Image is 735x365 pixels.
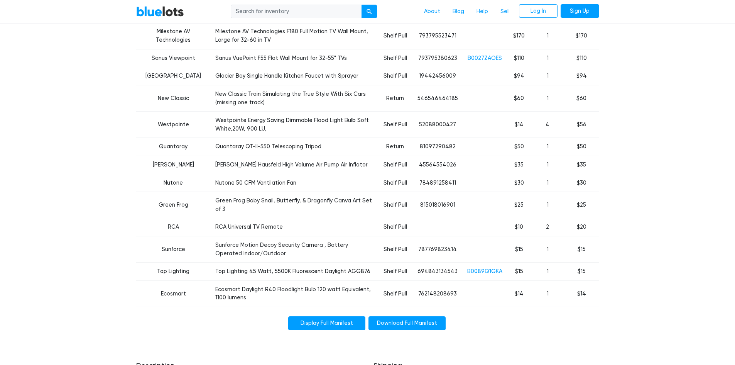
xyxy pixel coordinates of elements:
td: Sanus Viewpoint [136,49,211,67]
td: [GEOGRAPHIC_DATA] [136,67,211,85]
td: Quantaray QT-II-550 Telescoping Tripod [211,138,378,156]
a: About [418,4,446,19]
td: $15 [564,263,599,281]
td: RCA [136,218,211,236]
td: $10 [507,218,531,236]
td: Nutone [136,174,211,192]
td: $30 [507,174,531,192]
td: Sunforce Motion Decoy Security Camera , Battery Operated Indoor/Outdoor [211,236,378,263]
td: Green Frog [136,192,211,218]
td: Shelf Pull [378,67,413,85]
a: Sign Up [561,4,599,18]
td: $15 [507,236,531,263]
td: $170 [507,23,531,49]
td: $110 [507,49,531,67]
td: New Classic [136,85,211,111]
td: Quantaray [136,138,211,156]
td: $15 [507,263,531,281]
td: Milestone AV Technologies F180 Full Motion TV Wall Mount, Large for 32-60 in TV [211,23,378,49]
td: $56 [564,112,599,138]
td: 1 [531,156,564,174]
td: 762148208693 [413,280,463,307]
td: Westpointe [136,112,211,138]
a: Download Full Manifest [368,316,446,330]
td: Top Lighting [136,263,211,281]
td: Green Frog Baby Snail, Butterfly, & Dragonfly Canva Art Set of 3 [211,192,378,218]
a: Help [470,4,494,19]
td: 694843134543 [413,263,463,281]
td: [PERSON_NAME] [136,156,211,174]
td: 19442456009 [413,67,463,85]
td: 793795523471 [413,23,463,49]
td: $170 [564,23,599,49]
td: $30 [564,174,599,192]
td: 1 [531,85,564,111]
td: 793795380623 [413,49,463,67]
td: $25 [564,192,599,218]
td: $110 [564,49,599,67]
td: 52088000427 [413,112,463,138]
td: $94 [507,67,531,85]
td: [PERSON_NAME] Hausfeld High Volume Air Pump Air Inflator [211,156,378,174]
td: Ecosmart Daylight R40 Floodlight Bulb 120 watt Equivalent, 1100 lumens [211,280,378,307]
a: B0027ZAOES [468,55,502,61]
td: $50 [564,138,599,156]
td: $35 [564,156,599,174]
td: 2 [531,218,564,236]
td: Return [378,138,413,156]
td: 45564554026 [413,156,463,174]
td: Milestone AV Technologies [136,23,211,49]
td: $60 [564,85,599,111]
td: 1 [531,263,564,281]
td: 1 [531,23,564,49]
td: $20 [564,218,599,236]
td: 784891258411 [413,174,463,192]
td: $35 [507,156,531,174]
td: Shelf Pull [378,236,413,263]
td: $60 [507,85,531,111]
td: 787769823414 [413,236,463,263]
td: Sunforce [136,236,211,263]
td: Return [378,85,413,111]
td: 81097290482 [413,138,463,156]
td: 1 [531,138,564,156]
td: Shelf Pull [378,280,413,307]
td: $94 [564,67,599,85]
td: 1 [531,280,564,307]
td: Nutone 50 CFM Ventilation Fan [211,174,378,192]
td: Shelf Pull [378,49,413,67]
a: Display Full Manifest [288,316,365,330]
td: $15 [564,236,599,263]
td: RCA Universal TV Remote [211,218,378,236]
td: New Classic Train Simulating the True Style With Six Cars (missing one track) [211,85,378,111]
input: Search for inventory [231,5,362,19]
a: Sell [494,4,516,19]
td: $25 [507,192,531,218]
a: Log In [519,4,558,18]
td: 1 [531,67,564,85]
a: B0089Q1GKA [467,268,502,275]
td: Shelf Pull [378,263,413,281]
td: 1 [531,174,564,192]
td: Shelf Pull [378,174,413,192]
td: Top Lighting 45 Watt, 5500K Fluorescent Daylight AGG876 [211,263,378,281]
td: $50 [507,138,531,156]
td: Sanus VuePoint F55 Flat Wall Mount for 32-55" TVs [211,49,378,67]
td: 1 [531,192,564,218]
td: $14 [507,112,531,138]
a: BlueLots [136,6,184,17]
td: Shelf Pull [378,156,413,174]
td: Glacier Bay Single Handle Kitchen Faucet with Sprayer [211,67,378,85]
td: $14 [564,280,599,307]
td: Shelf Pull [378,112,413,138]
td: Ecosmart [136,280,211,307]
td: Westpointe Energy Saving Dimmable Flood Light Bulb Soft White,20W, 900 LU, [211,112,378,138]
td: 546546464185 [413,85,463,111]
td: Shelf Pull [378,192,413,218]
td: 1 [531,49,564,67]
td: 4 [531,112,564,138]
td: Shelf Pull [378,23,413,49]
td: 1 [531,236,564,263]
td: $14 [507,280,531,307]
td: Shelf Pull [378,218,413,236]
